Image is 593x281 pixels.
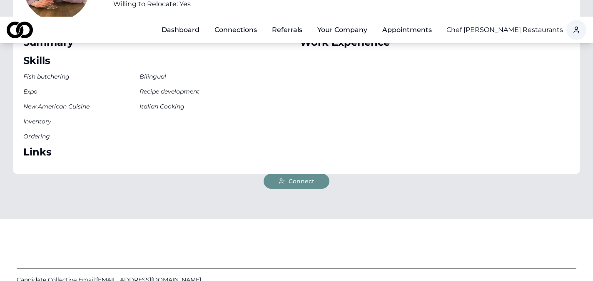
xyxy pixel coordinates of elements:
[446,25,563,35] button: Chef [PERSON_NAME] Restaurants
[289,177,314,185] span: Connect
[140,87,199,96] div: Recipe development
[23,87,90,96] div: Expo
[7,22,33,38] img: logo
[23,72,90,81] div: Fish butchering
[23,54,293,67] div: Skills
[155,22,439,38] nav: Main
[23,145,293,159] div: Links
[140,72,199,81] div: Bilingual
[23,132,90,140] div: Ordering
[208,22,264,38] a: Connections
[23,117,90,126] div: Inventory
[140,102,199,111] div: Italian Cooking
[311,22,374,38] button: Your Company
[264,174,329,189] button: Connect
[376,22,439,38] a: Appointments
[265,22,309,38] a: Referrals
[23,102,90,111] div: New American Cuisine
[155,22,206,38] a: Dashboard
